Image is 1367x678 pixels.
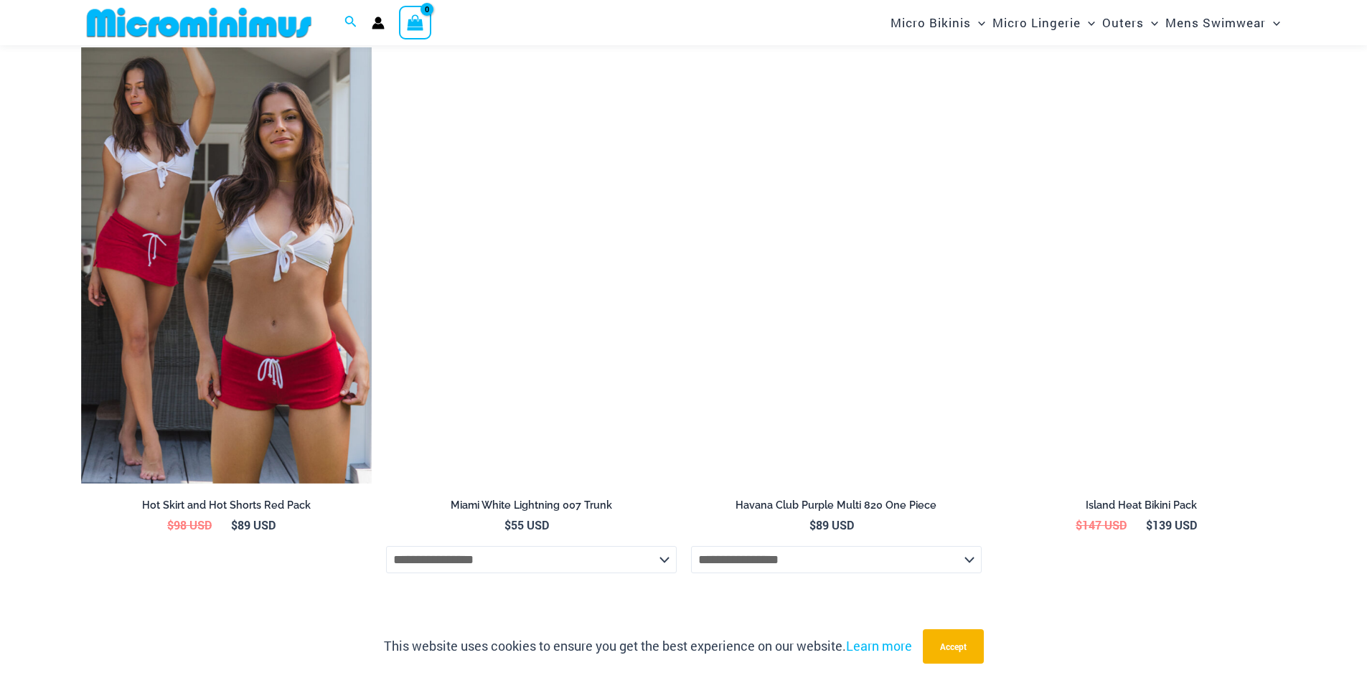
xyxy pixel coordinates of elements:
[891,4,971,41] span: Micro Bikinis
[386,499,677,512] h2: Miami White Lightning 007 Trunk
[691,47,982,484] a: Havana Club Purple Multi 820 One Piece 01Havana Club Purple Multi 820 One Piece 03Havana Club Pur...
[809,517,854,532] bdi: 89 USD
[996,499,1287,517] a: Island Heat Bikini Pack
[996,499,1287,512] h2: Island Heat Bikini Pack
[386,47,677,484] a: Miami White Lightning 007 Trunk 12Miami White Lightning 007 Trunk 14Miami White Lightning 007 Tru...
[372,17,385,29] a: Account icon link
[504,517,511,532] span: $
[1162,4,1284,41] a: Mens SwimwearMenu ToggleMenu Toggle
[992,4,1081,41] span: Micro Lingerie
[691,499,982,512] h2: Havana Club Purple Multi 820 One Piece
[81,47,372,484] img: shorts and skirt pack 1
[809,517,816,532] span: $
[344,14,357,32] a: Search icon link
[504,517,549,532] bdi: 55 USD
[81,499,372,512] h2: Hot Skirt and Hot Shorts Red Pack
[971,4,985,41] span: Menu Toggle
[691,499,982,517] a: Havana Club Purple Multi 820 One Piece
[81,499,372,517] a: Hot Skirt and Hot Shorts Red Pack
[1076,517,1127,532] bdi: 147 USD
[81,6,317,39] img: MM SHOP LOGO FLAT
[231,517,238,532] span: $
[1102,4,1144,41] span: Outers
[384,636,912,657] p: This website uses cookies to ensure you get the best experience on our website.
[386,47,677,484] img: Miami White Lightning 007 Trunk 12
[691,47,982,484] img: Havana Club Purple Multi 820 One Piece 01
[167,517,174,532] span: $
[167,517,212,532] bdi: 98 USD
[1144,4,1158,41] span: Menu Toggle
[1081,4,1095,41] span: Menu Toggle
[399,6,432,39] a: View Shopping Cart, empty
[885,2,1287,43] nav: Site Navigation
[996,47,1287,484] a: Island Heat Ocean Bikini PackIsland Heat Ocean 309 Top 421 Bottom 01Island Heat Ocean 309 Top 421...
[231,517,276,532] bdi: 89 USD
[386,499,677,517] a: Miami White Lightning 007 Trunk
[81,47,372,484] a: shorts and skirt pack 1Hot Skirt Red 507 Skirt 10Hot Skirt Red 507 Skirt 10
[923,629,984,664] button: Accept
[887,4,989,41] a: Micro BikinisMenu ToggleMenu Toggle
[1266,4,1280,41] span: Menu Toggle
[989,4,1099,41] a: Micro LingerieMenu ToggleMenu Toggle
[1076,517,1082,532] span: $
[1146,517,1152,532] span: $
[1146,517,1197,532] bdi: 139 USD
[1099,4,1162,41] a: OutersMenu ToggleMenu Toggle
[846,637,912,654] a: Learn more
[1165,4,1266,41] span: Mens Swimwear
[996,47,1287,484] img: Island Heat Ocean Bikini Pack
